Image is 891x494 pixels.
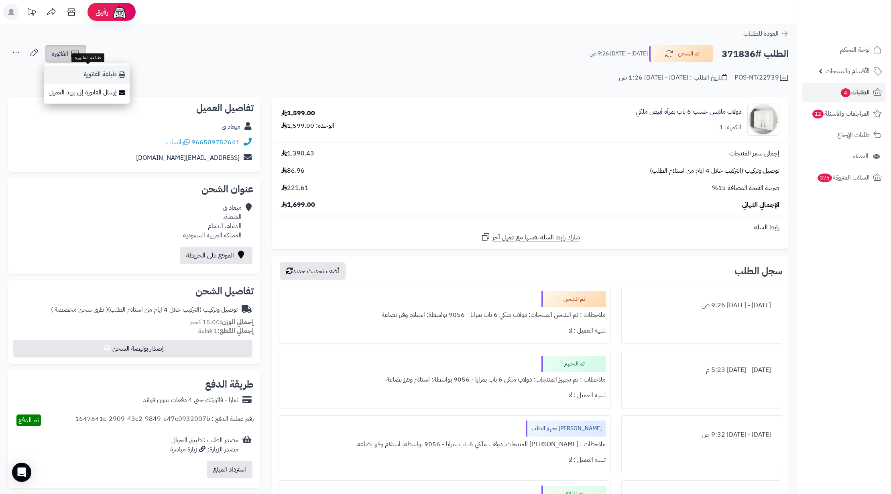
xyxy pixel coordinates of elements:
div: الكمية: 1 [719,123,741,132]
a: دولاب ملابس خشب 6 باب بمرآة أبيض ملكي [636,107,741,116]
small: 1 قطعة [198,326,254,336]
strong: إجمالي القطع: [218,326,254,336]
div: تاريخ الطلب : [DATE] - [DATE] 1:26 ص [619,73,727,82]
div: [PERSON_NAME] تجهيز الطلب [526,421,606,437]
span: العملاء [853,151,869,162]
a: الطلبات4 [802,83,886,102]
div: مصدر الطلب :تطبيق الجوال [170,436,238,454]
div: ملاحظات : تم الشحن المنتجات: دولاب ملكي 6 باب بمرايا - 9056 بواسطة: استلام وفرز بضاعة [284,307,606,323]
div: رقم عملية الدفع : 1647841c-2909-43c2-9849-a47c0932007b [75,414,254,426]
span: شارك رابط السلة نفسها مع عميل آخر [492,233,580,242]
span: 221.61 [281,184,309,193]
a: العودة للطلبات [743,29,789,39]
a: ميعاد ق [222,122,240,131]
span: المراجعات والأسئلة [812,108,870,119]
span: الفاتورة [52,49,68,59]
span: الإجمالي النهائي [742,200,779,210]
h3: سجل الطلب [734,266,782,276]
span: تم الدفع [18,415,39,425]
span: توصيل وتركيب (التركيب خلال 4 ايام من استلام الطلب) [650,166,779,176]
div: تنبيه العميل : لا [284,452,606,468]
button: تم الشحن [649,45,713,62]
a: 966509752641 [191,137,240,147]
span: الأقسام والمنتجات [826,65,870,77]
span: 1,390.43 [281,149,314,158]
a: الفاتورة [45,45,86,63]
img: ai-face.png [112,4,128,20]
span: 86.96 [281,166,305,176]
div: تمارا - فاتورتك حتى 4 دفعات بدون فوائد [143,396,238,405]
a: واتساب [166,137,190,147]
a: طلبات الإرجاع [802,125,886,145]
span: 375 [817,174,832,183]
a: لوحة التحكم [802,40,886,59]
div: طباعة الفاتورة [71,53,104,62]
small: 15.00 كجم [190,317,254,327]
a: تحديثات المنصة [21,4,41,22]
span: 12 [812,110,824,119]
div: Open Intercom Messenger [12,463,31,482]
div: تنبيه العميل : لا [284,323,606,339]
span: إجمالي سعر المنتجات [729,149,779,158]
div: POS-NT/22739 [734,73,789,83]
h2: طريقة الدفع [205,380,254,389]
div: تم الشحن [541,291,606,307]
div: مصدر الزيارة: زيارة مباشرة [170,445,238,454]
span: 1,699.00 [281,200,315,210]
h2: الطلب #371836 [722,46,789,62]
button: إصدار بوليصة الشحن [13,340,252,357]
span: رفيق [96,7,108,17]
div: [DATE] - [DATE] 9:26 ص [627,298,777,313]
span: العودة للطلبات [743,29,779,39]
div: الوحدة: 1,599.00 [281,121,334,131]
div: توصيل وتركيب (التركيب خلال 4 ايام من استلام الطلب) [51,305,238,314]
div: [DATE] - [DATE] 5:23 م [627,362,777,378]
a: إرسال الفاتورة إلى بريد العميل [44,84,130,102]
span: 4 [841,88,851,98]
h2: تفاصيل العميل [14,103,254,113]
span: الطلبات [840,87,870,98]
button: استرداد المبلغ [207,461,252,478]
span: ضريبة القيمة المضافة 15% [712,184,779,193]
div: تنبيه العميل : لا [284,388,606,403]
img: 1733065410-1-90x90.jpg [748,104,779,136]
span: السلات المتروكة [817,172,870,183]
a: الموقع على الخريطة [180,247,252,264]
strong: إجمالي الوزن: [220,317,254,327]
a: السلات المتروكة375 [802,168,886,187]
img: logo-2.png [836,6,883,23]
small: [DATE] - [DATE] 9:26 ص [590,50,648,58]
span: لوحة التحكم [840,44,870,55]
div: تم التجهيز [541,356,606,372]
div: رابط السلة [275,223,785,232]
div: ميعاد ق الشعلة، الدمام، الدمام المملكة العربية السعودية [183,203,242,240]
a: شارك رابط السلة نفسها مع عميل آخر [481,232,580,242]
span: ( طرق شحن مخصصة ) [51,305,108,314]
span: طلبات الإرجاع [837,129,870,141]
h2: عنوان الشحن [14,184,254,194]
div: 1,599.00 [281,109,315,118]
div: ملاحظات : تم تجهيز المنتجات: دولاب ملكي 6 باب بمرايا - 9056 بواسطة: استلام وفرز بضاعة [284,372,606,388]
button: أضف تحديث جديد [280,262,346,280]
a: العملاء [802,147,886,166]
a: المراجعات والأسئلة12 [802,104,886,123]
div: [DATE] - [DATE] 9:32 ص [627,427,777,443]
a: طباعة الفاتورة [44,65,130,84]
a: [EMAIL_ADDRESS][DOMAIN_NAME] [136,153,240,163]
div: ملاحظات : [PERSON_NAME] المنتجات: دولاب ملكي 6 باب بمرايا - 9056 بواسطة: استلام وفرز بضاعة [284,437,606,452]
h2: تفاصيل الشحن [14,286,254,296]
